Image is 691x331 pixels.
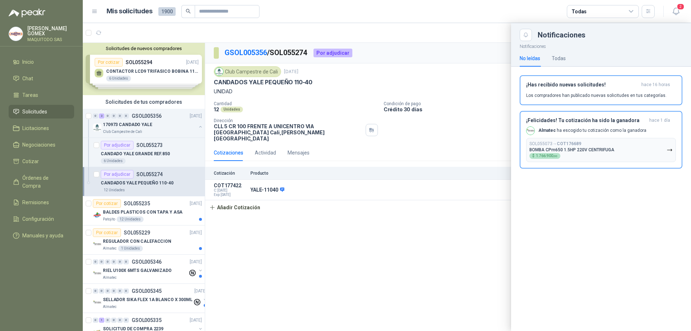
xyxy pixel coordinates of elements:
a: Configuración [9,212,74,226]
span: Chat [22,75,33,82]
img: Company Logo [527,127,534,135]
div: Todas [572,8,587,15]
p: BOMBA CPm650 1.5HP 220V CENTRIFUGA [529,147,614,152]
button: Close [520,29,532,41]
span: 2 [677,3,685,10]
h3: ¡Has recibido nuevas solicitudes! [526,82,638,88]
p: [PERSON_NAME] GOMEX [27,26,74,36]
p: ha escogido tu cotización como la ganadora [538,128,646,134]
a: Solicitudes [9,105,74,118]
a: Inicio [9,55,74,69]
span: search [186,9,191,14]
span: Cotizar [22,157,39,165]
p: Los compradores han publicado nuevas solicitudes en tus categorías. [526,92,667,99]
a: Negociaciones [9,138,74,152]
button: 2 [669,5,682,18]
span: 1900 [158,7,176,16]
a: Licitaciones [9,121,74,135]
span: Solicitudes [22,108,47,116]
span: Licitaciones [22,124,49,132]
span: Órdenes de Compra [22,174,67,190]
span: hace 1 día [649,117,670,124]
div: No leídas [520,54,540,62]
b: Almatec [538,128,556,133]
h3: ¡Felicidades! Tu cotización ha sido la ganadora [526,117,646,124]
a: Remisiones [9,196,74,209]
a: Manuales y ayuda [9,229,74,242]
p: SOL055073 → [529,141,581,147]
div: $ [529,153,560,159]
button: ¡Felicidades! Tu cotización ha sido la ganadorahace 1 día Company LogoAlmatec ha escogido tu coti... [520,111,682,169]
span: Remisiones [22,198,49,206]
span: Negociaciones [22,141,55,149]
a: Cotizar [9,155,74,168]
b: COT176689 [557,141,581,146]
span: 1.766.900 [536,154,557,158]
p: MAQUITODO SAS [27,37,74,42]
span: Tareas [22,91,38,99]
span: Configuración [22,215,54,223]
button: ¡Has recibido nuevas solicitudes!hace 16 horas Los compradores han publicado nuevas solicitudes e... [520,75,682,105]
span: Inicio [22,58,34,66]
img: Company Logo [9,27,23,41]
div: Notificaciones [538,31,682,39]
div: Todas [552,54,566,62]
img: Logo peakr [9,9,45,17]
a: Órdenes de Compra [9,171,74,193]
span: ,00 [553,155,557,158]
p: Notificaciones [511,41,691,50]
a: Tareas [9,88,74,102]
a: Chat [9,72,74,85]
span: Manuales y ayuda [22,232,63,240]
button: SOL055073→COT176689BOMBA CPm650 1.5HP 220V CENTRIFUGA$1.766.900,00 [526,138,676,162]
h1: Mis solicitudes [107,6,153,17]
span: hace 16 horas [641,82,670,88]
